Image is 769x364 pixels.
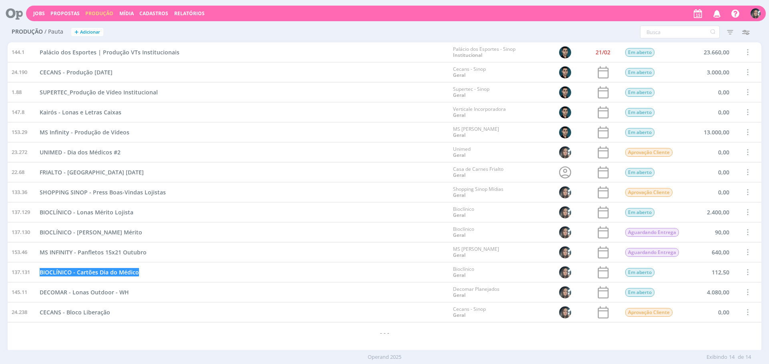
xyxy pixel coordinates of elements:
[685,42,733,62] div: 23.660,00
[453,212,465,218] a: Geral
[685,282,733,302] div: 4.080,00
[559,206,571,218] img: A
[625,288,654,297] span: Em aberto
[559,266,571,278] img: A
[44,28,63,35] span: / Pauta
[625,308,672,317] span: Aprovação Cliente
[40,268,139,276] span: BIOCLÍNICO - Cartões Dia do Médico
[33,10,45,17] a: Jobs
[625,248,679,257] span: Aguardando Entrega
[12,288,27,296] span: 145.11
[685,202,733,222] div: 2.400,00
[453,286,499,298] div: Decomar Planejados
[453,166,503,178] div: Casa de Carnes Frialto
[751,8,761,18] img: A
[453,126,499,138] div: MS [PERSON_NAME]
[453,192,465,198] a: Geral
[453,72,465,78] a: Geral
[453,46,515,58] div: Palácio dos Esportes - Sinop
[137,10,171,17] button: Cadastros
[40,208,133,216] span: BIOCLÍNICO - Lonas Mérito Lojista
[559,86,571,98] img: J
[559,66,571,78] img: J
[625,128,654,137] span: Em aberto
[559,246,571,258] img: A
[685,302,733,322] div: 0,00
[40,228,142,236] a: BIOCLÍNICO - [PERSON_NAME] Mérito
[40,148,121,156] a: UNIMED - Dia dos Médicos #2
[40,48,179,56] a: Palácio dos Esportes | Produção VTs Institucionais
[625,188,672,197] span: Aprovação Cliente
[31,10,47,17] button: Jobs
[40,168,144,176] a: FRIALTO - [GEOGRAPHIC_DATA] [DATE]
[12,48,24,56] span: 144.1
[40,248,147,256] span: MS INFINITY - Panfletos 15x21 Outubro
[40,288,129,296] span: DECOMAR - Lonas Outdoor - WH
[40,268,139,276] a: BIOCLÍNICO - Cartões Dia do Médico
[40,188,166,196] span: SHOPPING SINOP - Press Boas-Vindas Lojistas
[80,30,100,35] span: Adicionar
[685,242,733,262] div: 640,00
[40,88,158,96] a: SUPERTEC_Produção de Vídeo Institucional
[40,288,129,296] a: DECOMAR - Lonas Outdoor - WH
[40,308,110,316] a: CECANS - Bloco Liberação
[559,306,571,318] img: A
[750,6,761,20] button: A
[625,48,654,57] span: Em aberto
[625,108,654,117] span: Em aberto
[453,272,465,278] a: Geral
[453,132,465,138] a: Geral
[12,108,24,116] span: 147.8
[453,266,474,278] div: Bioclínico
[453,152,465,158] a: Geral
[83,10,116,17] button: Produção
[40,148,121,156] span: UNIMED - Dia dos Médicos #2
[8,322,761,342] div: - - -
[12,308,27,316] span: 24.238
[453,52,482,58] a: Institucional
[71,28,103,36] button: +Adicionar
[625,168,654,177] span: Em aberto
[453,86,489,98] div: Supertec - Sinop
[453,306,486,318] div: Cecans - Sinop
[453,312,465,318] a: Geral
[685,182,733,202] div: 0,00
[453,106,506,118] div: Verticale Incorporadora
[685,222,733,242] div: 90,00
[12,248,27,256] span: 153.46
[453,112,465,118] a: Geral
[40,68,113,76] a: CECANS - Produção [DATE]
[12,128,27,136] span: 153.29
[685,102,733,122] div: 0,00
[559,146,571,158] img: A
[729,353,735,361] span: 14
[40,228,142,236] span: BIOCLÍNICO - [PERSON_NAME] Mérito
[559,46,571,58] img: J
[685,142,733,162] div: 0,00
[685,122,733,142] div: 13.000,00
[50,10,80,17] span: Propostas
[453,226,474,238] div: Bioclínico
[40,108,121,116] a: Kairós - Lonas e Letras Caixas
[12,188,27,196] span: 133.36
[12,68,27,76] span: 24.190
[12,88,22,96] span: 1.88
[174,10,205,17] a: Relatórios
[685,162,733,182] div: 0,00
[48,10,82,17] button: Propostas
[738,353,744,361] span: de
[453,246,499,258] div: MS [PERSON_NAME]
[453,252,465,258] a: Geral
[453,66,486,78] div: Cecans - Sinop
[453,292,465,298] a: Geral
[685,62,733,82] div: 3.000,00
[12,148,27,156] span: 23.272
[559,286,571,298] img: A
[559,226,571,238] img: A
[559,126,571,138] img: J
[596,50,610,55] div: 21/02
[745,353,751,361] span: 14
